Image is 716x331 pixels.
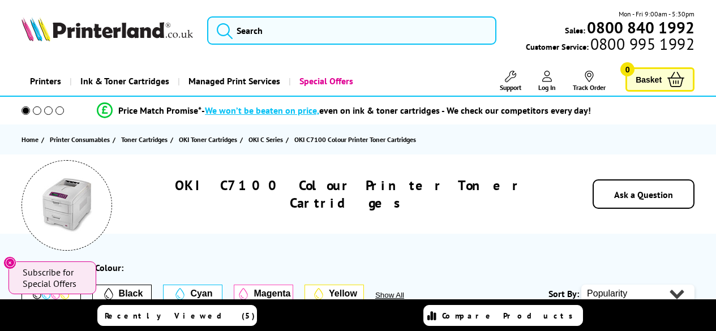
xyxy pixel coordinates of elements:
a: OKI C Series [248,134,286,145]
span: Yellow [329,289,357,299]
h1: OKI C7100 Colour Printer Toner Cartridges [138,177,559,212]
a: Managed Print Services [178,67,289,96]
a: Toner Cartridges [121,134,170,145]
span: OKI C7100 Colour Printer Toner Cartridges [294,135,416,144]
a: Basket 0 [625,67,694,92]
span: Sales: [565,25,585,36]
a: Home [22,134,41,145]
span: Toner Cartridges [121,134,168,145]
span: OKI C Series [248,134,283,145]
span: Black [119,289,143,299]
span: Recently Viewed (5) [105,311,255,321]
span: Mon - Fri 9:00am - 5:30pm [619,8,694,19]
button: Close [3,256,16,269]
a: Printers [22,67,70,96]
img: OKI C7100 Colour Printer Toner Cartridges [38,177,95,234]
a: Track Order [573,71,606,92]
span: 0800 995 1992 [589,38,694,49]
span: OKI Toner Cartridges [179,134,237,145]
a: Ink & Toner Cartridges [70,67,178,96]
span: Customer Service: [526,38,694,52]
span: Price Match Promise* [118,105,201,116]
span: Support [500,83,521,92]
b: 0800 840 1992 [587,17,694,38]
input: Search [207,16,496,45]
button: Cyan [163,285,222,306]
a: Printerland Logo [22,17,193,44]
a: Special Offers [289,67,362,96]
span: Cyan [190,289,212,299]
a: Printer Consumables [50,134,113,145]
a: Support [500,71,521,92]
span: Basket [636,72,662,87]
button: Yellow [305,285,364,306]
span: 0 [620,62,634,76]
span: Ink & Toner Cartridges [80,67,169,96]
div: Filter by Cartridge Colour: [22,262,123,273]
span: Subscribe for Special Offers [23,266,85,289]
a: OKI Toner Cartridges [179,134,240,145]
a: Recently Viewed (5) [97,305,257,326]
a: 0800 840 1992 [585,22,694,33]
img: Printerland Logo [22,17,193,41]
a: Log In [538,71,556,92]
li: modal_Promise [6,101,682,121]
span: Magenta [254,289,290,299]
button: Magenta [234,285,293,306]
a: Compare Products [423,305,583,326]
a: Ask a Question [614,189,673,200]
button: Filter by Black [92,285,152,306]
span: Sort By: [548,288,579,299]
span: We won’t be beaten on price, [205,105,319,116]
span: Compare Products [442,311,579,321]
span: Log In [538,83,556,92]
span: Printer Consumables [50,134,110,145]
button: Show All [375,291,435,299]
div: - even on ink & toner cartridges - We check our competitors every day! [201,105,591,116]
